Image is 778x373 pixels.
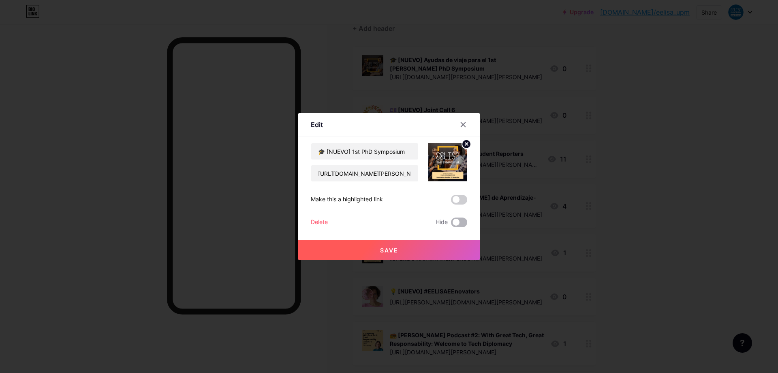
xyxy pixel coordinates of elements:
button: Save [298,240,480,260]
span: Hide [436,218,448,227]
input: Title [311,143,418,160]
div: Edit [311,120,323,129]
div: Make this a highlighted link [311,195,383,205]
input: URL [311,165,418,181]
span: Save [380,247,398,254]
div: Delete [311,218,328,227]
img: link_thumbnail [428,143,467,182]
